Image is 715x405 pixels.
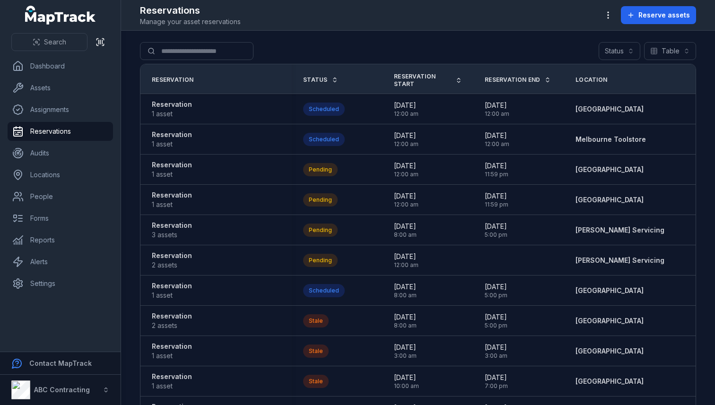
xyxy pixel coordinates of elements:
[394,282,417,299] time: 15/09/2025, 8:00:00 am
[152,372,192,381] strong: Reservation
[152,381,192,391] span: 1 asset
[485,312,507,322] span: [DATE]
[575,317,644,325] span: [GEOGRAPHIC_DATA]
[485,76,551,84] a: Reservation End
[394,171,419,178] span: 12:00 am
[394,201,419,208] span: 12:00 am
[394,373,419,390] time: 07/07/2025, 10:00:00 am
[575,165,644,173] span: [GEOGRAPHIC_DATA]
[394,322,417,329] span: 8:00 am
[485,101,509,110] span: [DATE]
[303,224,338,237] div: Pending
[485,222,507,239] time: 12/09/2025, 5:00:00 pm
[303,254,338,267] div: Pending
[303,103,345,116] div: Scheduled
[575,377,644,385] span: [GEOGRAPHIC_DATA]
[485,131,509,148] time: 10/09/2025, 12:00:00 am
[575,195,644,205] a: [GEOGRAPHIC_DATA]
[394,352,417,360] span: 3:00 am
[485,140,509,148] span: 12:00 am
[303,284,345,297] div: Scheduled
[575,256,664,265] a: [PERSON_NAME] Servicing
[152,190,192,209] a: Reservation1 asset
[621,6,696,24] button: Reserve assets
[394,140,419,148] span: 12:00 am
[152,230,192,240] span: 3 assets
[485,282,507,292] span: [DATE]
[8,274,113,293] a: Settings
[394,110,419,118] span: 12:00 am
[140,17,241,26] span: Manage your asset reservations
[303,133,345,146] div: Scheduled
[485,231,507,239] span: 5:00 pm
[8,165,113,184] a: Locations
[644,42,696,60] button: Table
[394,252,419,269] time: 27/08/2025, 12:00:00 am
[485,343,507,360] time: 31/08/2025, 3:00:00 am
[485,110,509,118] span: 12:00 am
[8,78,113,97] a: Assets
[29,359,92,367] strong: Contact MapTrack
[485,76,541,84] span: Reservation End
[152,321,192,330] span: 2 assets
[394,191,419,208] time: 15/09/2025, 12:00:00 am
[485,312,507,329] time: 08/08/2025, 5:00:00 pm
[575,135,646,143] span: Melbourne Toolstore
[152,251,192,270] a: Reservation2 assets
[303,375,329,388] div: Stale
[8,252,113,271] a: Alerts
[485,343,507,352] span: [DATE]
[575,256,664,264] span: [PERSON_NAME] Servicing
[575,346,644,356] a: [GEOGRAPHIC_DATA]
[575,377,644,386] a: [GEOGRAPHIC_DATA]
[8,209,113,228] a: Forms
[34,386,90,394] strong: ABC Contracting
[394,222,417,239] time: 08/09/2025, 8:00:00 am
[394,131,419,140] span: [DATE]
[152,200,192,209] span: 1 asset
[485,201,508,208] span: 11:59 pm
[485,131,509,140] span: [DATE]
[394,191,419,201] span: [DATE]
[485,161,508,178] time: 27/09/2025, 11:59:59 pm
[485,101,509,118] time: 10/09/2025, 12:00:00 am
[303,193,338,207] div: Pending
[485,382,508,390] span: 7:00 pm
[485,373,508,382] span: [DATE]
[575,226,664,234] span: [PERSON_NAME] Servicing
[394,343,417,352] span: [DATE]
[8,100,113,119] a: Assignments
[575,135,646,144] a: Melbourne Toolstore
[303,76,328,84] span: Status
[152,160,192,170] strong: Reservation
[485,191,508,208] time: 15/09/2025, 11:59:59 pm
[152,251,192,260] strong: Reservation
[394,312,417,329] time: 04/08/2025, 8:00:00 am
[575,316,644,326] a: [GEOGRAPHIC_DATA]
[152,130,192,139] strong: Reservation
[394,312,417,322] span: [DATE]
[394,282,417,292] span: [DATE]
[394,343,417,360] time: 01/08/2025, 3:00:00 am
[394,161,419,171] span: [DATE]
[8,122,113,141] a: Reservations
[485,322,507,329] span: 5:00 pm
[303,345,329,358] div: Stale
[485,222,507,231] span: [DATE]
[394,252,419,261] span: [DATE]
[152,342,192,351] strong: Reservation
[485,161,508,171] span: [DATE]
[575,196,644,204] span: [GEOGRAPHIC_DATA]
[152,351,192,361] span: 1 asset
[394,161,419,178] time: 23/09/2025, 12:00:00 am
[152,160,192,179] a: Reservation1 asset
[152,281,192,291] strong: Reservation
[8,57,113,76] a: Dashboard
[485,282,507,299] time: 20/09/2025, 5:00:00 pm
[599,42,640,60] button: Status
[152,190,192,200] strong: Reservation
[152,221,192,230] strong: Reservation
[152,170,192,179] span: 1 asset
[575,347,644,355] span: [GEOGRAPHIC_DATA]
[394,231,417,239] span: 8:00 am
